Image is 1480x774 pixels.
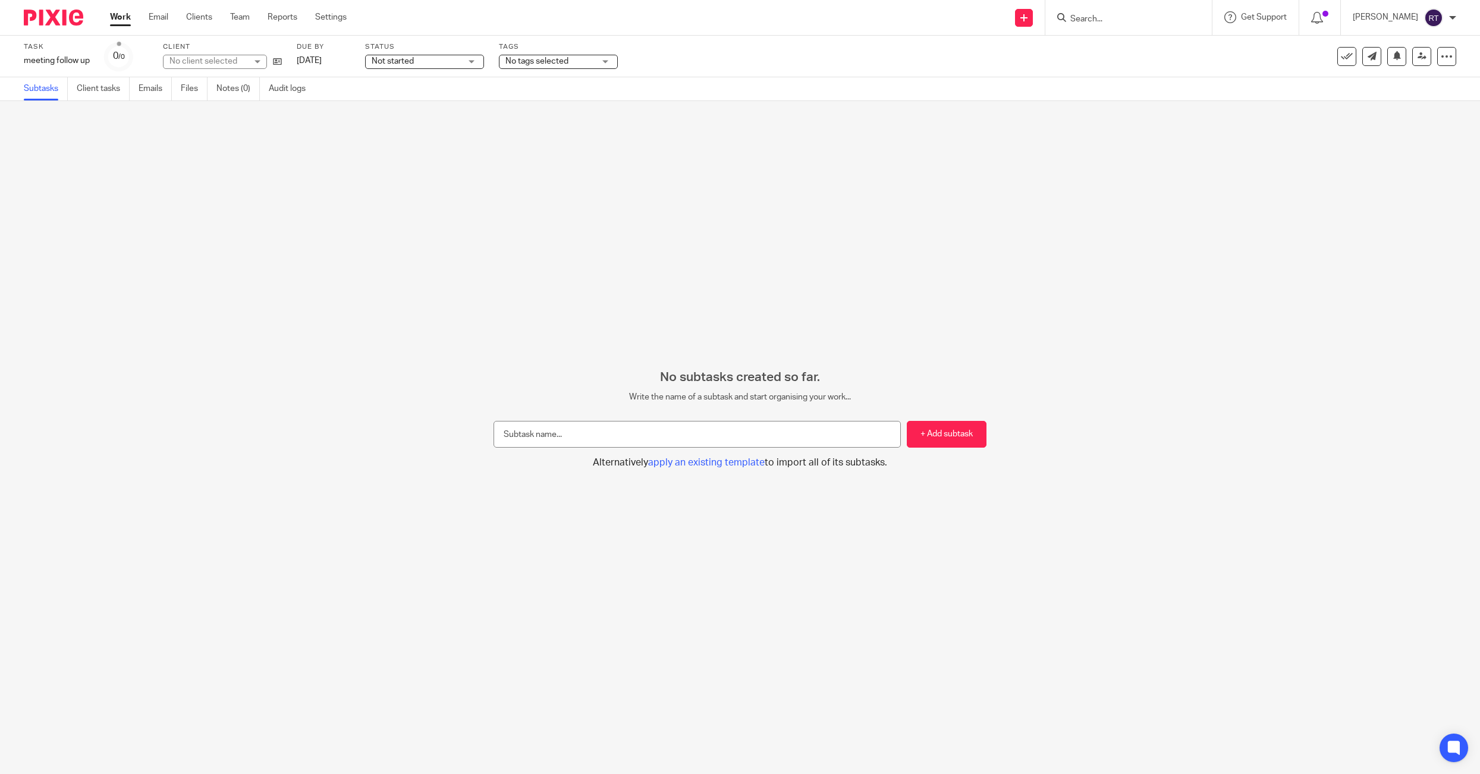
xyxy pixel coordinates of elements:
div: No client selected [169,55,247,67]
label: Task [24,42,90,52]
p: Write the name of a subtask and start organising your work... [494,391,987,403]
a: Client tasks [77,77,130,100]
a: Work [110,11,131,23]
span: apply an existing template [648,458,765,467]
input: Search [1069,14,1176,25]
label: Tags [499,42,618,52]
span: [DATE] [297,56,322,65]
img: svg%3E [1424,8,1443,27]
small: /0 [118,54,125,60]
input: Subtask name... [494,421,901,448]
span: No tags selected [505,57,568,65]
label: Due by [297,42,350,52]
a: Team [230,11,250,23]
div: meeting follow up [24,55,90,67]
a: Clients [186,11,212,23]
a: Notes (0) [216,77,260,100]
img: Pixie [24,10,83,26]
label: Status [365,42,484,52]
button: + Add subtask [907,421,986,448]
h2: No subtasks created so far. [494,370,987,385]
a: Reports [268,11,297,23]
a: Emails [139,77,172,100]
label: Client [163,42,282,52]
div: 0 [113,49,125,63]
p: [PERSON_NAME] [1353,11,1418,23]
button: Alternativelyapply an existing templateto import all of its subtasks. [494,457,987,469]
a: Files [181,77,208,100]
a: Email [149,11,168,23]
a: Settings [315,11,347,23]
a: Subtasks [24,77,68,100]
span: Not started [372,57,414,65]
span: Get Support [1241,13,1287,21]
a: Audit logs [269,77,315,100]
